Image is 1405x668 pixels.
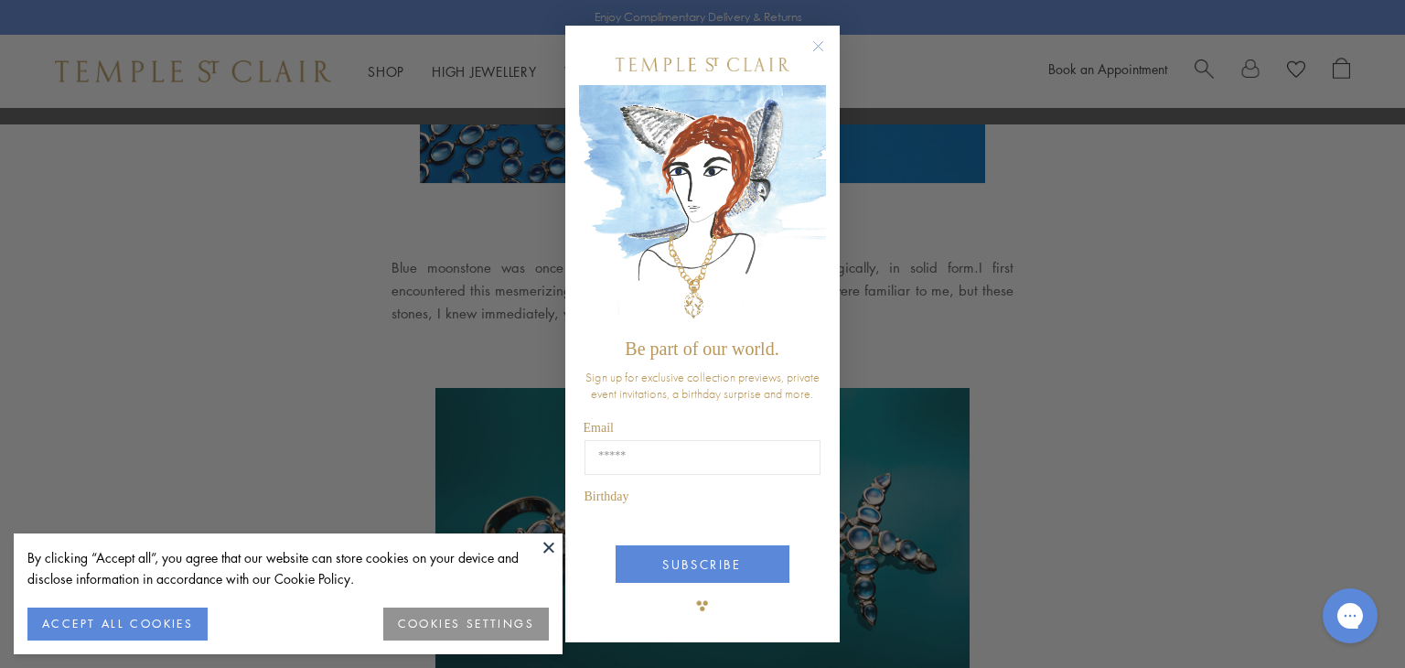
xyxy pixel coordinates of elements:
[27,547,549,589] div: By clicking “Accept all”, you agree that our website can store cookies on your device and disclos...
[684,587,721,624] img: TSC
[27,608,208,641] button: ACCEPT ALL COOKIES
[579,85,826,329] img: c4a9eb12-d91a-4d4a-8ee0-386386f4f338.jpeg
[816,44,839,67] button: Close dialog
[616,545,789,583] button: SUBSCRIBE
[585,490,629,503] span: Birthday
[383,608,549,641] button: COOKIES SETTINGS
[585,369,820,402] span: Sign up for exclusive collection previews, private event invitations, a birthday surprise and more.
[1314,582,1387,650] iframe: Gorgias live chat messenger
[584,421,614,435] span: Email
[585,440,820,475] input: Email
[626,339,779,359] span: Be part of our world.
[616,58,789,71] img: Temple St. Clair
